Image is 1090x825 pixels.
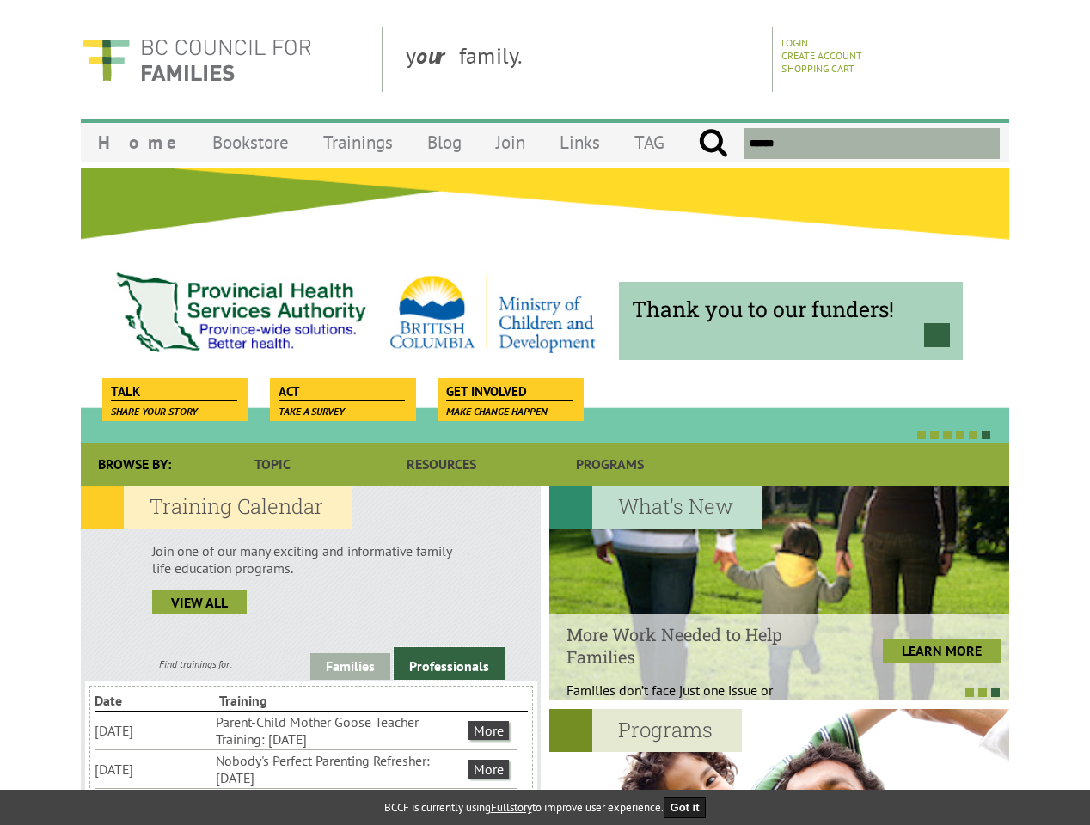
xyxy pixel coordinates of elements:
[698,128,728,159] input: Submit
[566,623,824,668] h4: More Work Needed to Help Families
[392,27,773,92] div: y family.
[357,443,525,486] a: Resources
[468,721,509,740] a: More
[549,709,742,752] h2: Programs
[664,797,707,818] button: Got it
[95,690,216,711] li: Date
[883,639,1001,663] a: LEARN MORE
[81,657,310,670] div: Find trainings for:
[216,750,465,788] li: Nobody's Perfect Parenting Refresher: [DATE]
[102,378,246,402] a: Talk Share your story
[81,443,188,486] div: Browse By:
[566,681,824,716] p: Families don’t face just one issue or problem;...
[216,712,465,749] li: Parent-Child Mother Goose Teacher Training: [DATE]
[95,720,212,741] li: [DATE]
[188,443,357,486] a: Topic
[81,122,195,162] a: Home
[632,295,950,323] span: Thank you to our funders!
[446,405,548,418] span: Make change happen
[781,36,808,49] a: Login
[195,122,306,162] a: Bookstore
[491,800,532,815] a: Fullstory
[152,542,469,577] p: Join one of our many exciting and informative family life education programs.
[111,405,198,418] span: Share your story
[416,41,459,70] strong: our
[410,122,479,162] a: Blog
[95,759,212,779] li: [DATE]
[468,760,509,779] a: More
[306,122,410,162] a: Trainings
[279,382,405,401] span: Act
[542,122,617,162] a: Links
[310,653,390,680] a: Families
[781,49,862,62] a: Create Account
[81,27,313,92] img: BC Council for FAMILIES
[479,122,542,162] a: Join
[394,647,505,680] a: Professionals
[438,378,581,402] a: Get Involved Make change happen
[152,590,247,614] a: view all
[617,122,682,162] a: TAG
[526,443,695,486] a: Programs
[219,690,340,711] li: Training
[270,378,413,402] a: Act Take a survey
[279,405,345,418] span: Take a survey
[111,382,237,401] span: Talk
[446,382,573,401] span: Get Involved
[81,486,352,529] h2: Training Calendar
[549,486,762,529] h2: What's New
[781,62,854,75] a: Shopping Cart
